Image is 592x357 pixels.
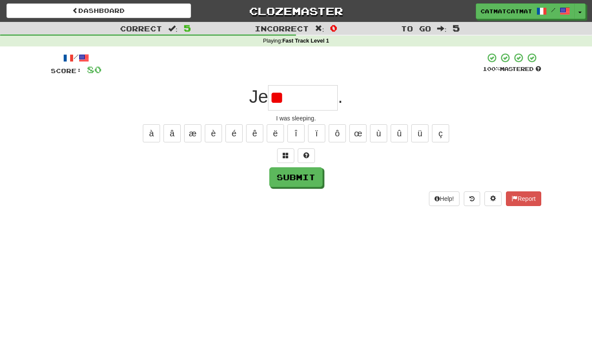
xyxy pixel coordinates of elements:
[329,124,346,142] button: ô
[225,124,243,142] button: é
[315,25,324,32] span: :
[267,124,284,142] button: ë
[308,124,325,142] button: ï
[429,191,459,206] button: Help!
[204,3,388,18] a: Clozemaster
[184,23,191,33] span: 5
[476,3,575,19] a: catmatcatmat /
[168,25,178,32] span: :
[246,124,263,142] button: ê
[249,86,268,107] span: Je
[330,23,337,33] span: 0
[349,124,367,142] button: œ
[184,124,201,142] button: æ
[51,52,102,63] div: /
[163,124,181,142] button: â
[481,7,532,15] span: catmatcatmat
[255,24,309,33] span: Incorrect
[391,124,408,142] button: û
[453,23,460,33] span: 5
[483,65,541,73] div: Mastered
[370,124,387,142] button: ù
[287,124,305,142] button: î
[464,191,480,206] button: Round history (alt+y)
[338,86,343,107] span: .
[205,124,222,142] button: è
[411,124,429,142] button: ü
[551,7,555,13] span: /
[120,24,162,33] span: Correct
[506,191,541,206] button: Report
[277,148,294,163] button: Switch sentence to multiple choice alt+p
[6,3,191,18] a: Dashboard
[51,67,82,74] span: Score:
[432,124,449,142] button: ç
[51,114,541,123] div: I was sleeping.
[401,24,431,33] span: To go
[282,38,329,44] strong: Fast Track Level 1
[87,64,102,75] span: 80
[437,25,447,32] span: :
[269,167,323,187] button: Submit
[298,148,315,163] button: Single letter hint - you only get 1 per sentence and score half the points! alt+h
[143,124,160,142] button: à
[483,65,500,72] span: 100 %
